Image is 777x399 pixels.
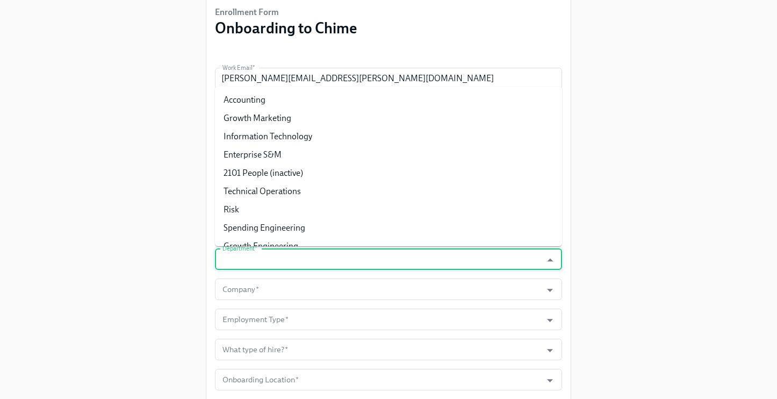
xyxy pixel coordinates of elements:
li: Growth Engineering [215,237,562,255]
h6: Enrollment Form [215,6,357,18]
button: Close [542,252,558,268]
li: Growth Marketing [215,109,562,127]
button: Open [542,372,558,389]
li: Technical Operations [215,182,562,201]
button: Open [542,342,558,359]
li: Information Technology [215,127,562,146]
button: Open [542,312,558,329]
button: Open [542,282,558,298]
li: 2101 People (inactive) [215,164,562,182]
li: Spending Engineering [215,219,562,237]
li: Accounting [215,91,562,109]
li: Enterprise S&M [215,146,562,164]
li: Risk [215,201,562,219]
h3: Onboarding to Chime [215,18,357,38]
